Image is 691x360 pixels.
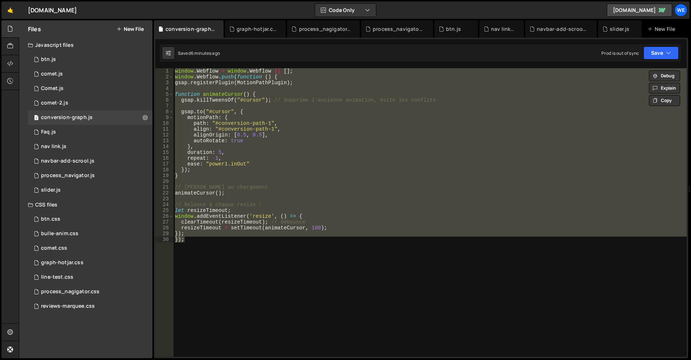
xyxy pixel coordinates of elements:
[155,115,173,120] div: 9
[155,190,173,196] div: 22
[299,25,351,33] div: process_nagigator.css
[155,231,173,237] div: 29
[41,289,99,295] div: process_nagigator.css
[155,237,173,242] div: 30
[28,255,152,270] div: 17167/47858.css
[155,132,173,138] div: 12
[649,70,680,81] button: Debug
[41,303,95,310] div: reviews-marquee.css
[28,67,152,81] div: 17167/47407.js
[155,86,173,91] div: 4
[155,213,173,219] div: 26
[28,285,152,299] div: 17167/48300.css
[155,161,173,167] div: 17
[41,143,66,150] div: nav link.js
[315,4,376,17] button: Code Only
[41,100,68,106] div: comet-2.js
[28,168,152,183] div: 17167/47466.js
[155,155,173,161] div: 16
[165,25,215,33] div: conversion-graph.js
[41,172,95,179] div: process_navigator.js
[178,50,220,56] div: Saved
[28,81,152,96] div: 17167/47404.js
[19,38,152,52] div: Javascript files
[41,129,56,135] div: Faq.js
[155,225,173,231] div: 28
[28,241,152,255] div: 17167/47408.css
[649,95,680,106] button: Copy
[491,25,515,33] div: nav link.js
[41,187,61,193] div: slider.js
[649,83,680,94] button: Explain
[155,173,173,179] div: 19
[41,230,78,237] div: bulle-anim.css
[155,196,173,202] div: 23
[155,208,173,213] div: 25
[155,97,173,103] div: 6
[373,25,424,33] div: process_navigator.js
[155,91,173,97] div: 5
[155,103,173,109] div: 7
[674,4,687,17] a: We
[643,46,679,60] button: Save
[41,114,93,121] div: conversion-graph.js
[41,274,73,281] div: line-test.css
[155,74,173,80] div: 2
[28,299,152,314] div: 17167/47906.css
[446,25,461,33] div: btn.js
[28,226,152,241] div: 17167/47828.css
[28,52,152,67] div: 17167/47401.js
[155,138,173,144] div: 13
[155,179,173,184] div: 20
[34,115,38,121] span: 1
[28,139,152,154] div: 17167/47512.js
[155,219,173,225] div: 27
[41,71,63,77] div: comet.js
[28,212,152,226] div: 17167/47836.css
[28,110,152,125] div: 17167/48486.js
[28,125,152,139] div: 17167/47672.js
[41,158,94,164] div: navbar-add-scrool.js
[155,126,173,132] div: 11
[610,25,629,33] div: slider.js
[28,6,77,15] div: [DOMAIN_NAME]
[28,25,41,33] h2: Files
[41,56,56,63] div: btn.js
[41,85,64,92] div: Comet.js
[237,25,277,33] div: graph-hotjar.css
[155,167,173,173] div: 18
[28,270,152,285] div: 17167/47403.css
[1,1,19,19] a: 🤙
[41,245,67,251] div: comet.css
[155,120,173,126] div: 10
[155,144,173,150] div: 14
[41,216,60,222] div: btn.css
[647,25,678,33] div: New File
[19,197,152,212] div: CSS files
[155,150,173,155] div: 15
[607,4,672,17] a: [DOMAIN_NAME]
[155,202,173,208] div: 24
[191,50,220,56] div: 6 minutes ago
[155,68,173,74] div: 1
[155,80,173,86] div: 3
[601,50,639,56] div: Prod is out of sync
[28,183,152,197] div: 17167/47522.js
[28,96,152,110] div: 17167/47405.js
[537,25,588,33] div: navbar-add-scrool.js
[41,259,83,266] div: graph-hotjar.css
[116,26,144,32] button: New File
[28,154,152,168] div: 17167/47443.js
[155,184,173,190] div: 21
[155,109,173,115] div: 8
